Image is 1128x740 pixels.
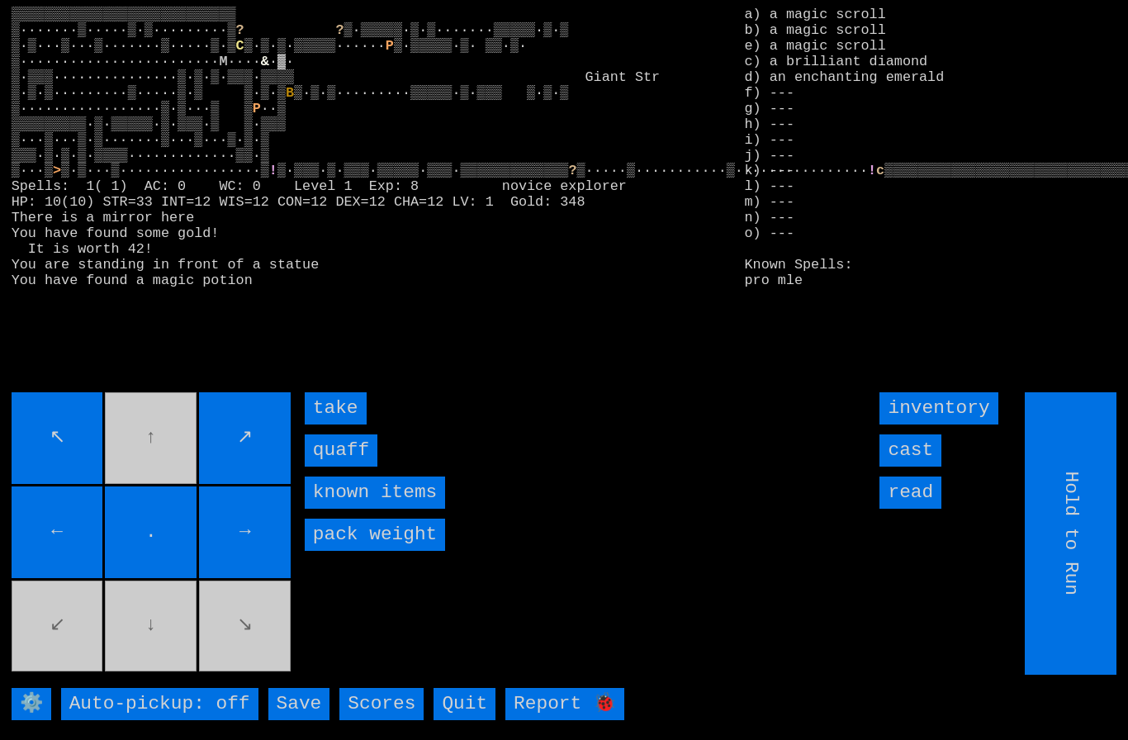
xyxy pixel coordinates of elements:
input: ⚙️ [12,688,51,720]
input: read [879,477,941,509]
font: > [53,163,61,178]
input: . [105,486,197,578]
font: M [219,54,227,69]
input: pack weight [305,519,445,551]
stats: a) a magic scroll b) a magic scroll e) a magic scroll c) a brilliant diamond d) an enchanting eme... [745,7,1117,230]
font: B [286,85,294,101]
input: Hold to Run [1026,392,1117,675]
input: Save [268,688,330,720]
font: P [386,38,394,54]
font: C [236,38,244,54]
input: take [305,392,367,425]
input: ↖ [12,392,103,484]
font: P [253,101,261,116]
input: → [199,486,291,578]
input: known items [305,477,445,509]
input: Auto-pickup: off [61,688,258,720]
input: Report 🐞 [505,688,624,720]
larn: ▒▒▒▒▒▒▒▒▒▒▒▒▒▒▒▒▒▒▒▒▒▒▒▒▒▒▒ ▒·······▒·····▒·▒·········▒ ▒·▒▒▒▒▒·▒·▒·······▒▒▒▒▒·▒·▒ ▒·▒···▒···▒··... [12,7,723,377]
input: Scores [339,688,424,720]
input: ← [12,486,103,578]
input: ↗ [199,392,291,484]
input: Quit [434,688,495,720]
input: cast [879,434,941,467]
input: inventory [879,392,998,425]
font: ? [335,22,344,38]
input: quaff [305,434,377,467]
font: ! [269,163,277,178]
font: ? [236,22,244,38]
font: & [261,54,269,69]
font: ? [568,163,576,178]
